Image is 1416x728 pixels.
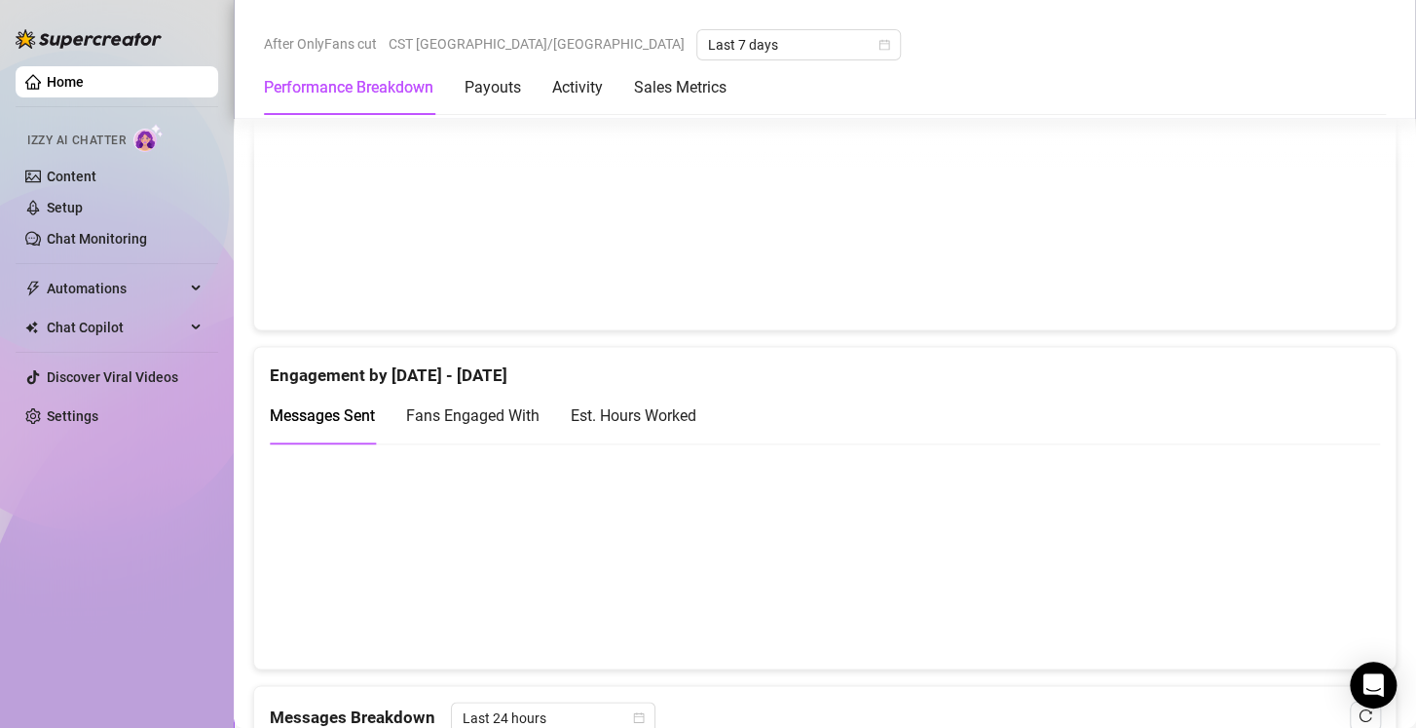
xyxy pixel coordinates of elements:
[47,200,83,215] a: Setup
[1350,662,1397,709] div: Open Intercom Messenger
[25,281,41,296] span: thunderbolt
[406,406,540,425] span: Fans Engaged With
[47,74,84,90] a: Home
[634,76,727,99] div: Sales Metrics
[47,312,185,343] span: Chat Copilot
[16,29,162,49] img: logo-BBDzfeDw.svg
[25,321,38,334] img: Chat Copilot
[270,406,375,425] span: Messages Sent
[133,124,164,152] img: AI Chatter
[47,169,96,184] a: Content
[633,711,645,723] span: calendar
[264,76,433,99] div: Performance Breakdown
[47,231,147,247] a: Chat Monitoring
[47,369,178,385] a: Discover Viral Videos
[47,273,185,304] span: Automations
[571,403,696,428] div: Est. Hours Worked
[389,29,685,58] span: CST [GEOGRAPHIC_DATA]/[GEOGRAPHIC_DATA]
[1359,709,1372,722] span: reload
[47,408,98,424] a: Settings
[708,30,889,59] span: Last 7 days
[270,347,1380,389] div: Engagement by [DATE] - [DATE]
[552,76,603,99] div: Activity
[27,132,126,150] span: Izzy AI Chatter
[465,76,521,99] div: Payouts
[878,39,890,51] span: calendar
[264,29,377,58] span: After OnlyFans cut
